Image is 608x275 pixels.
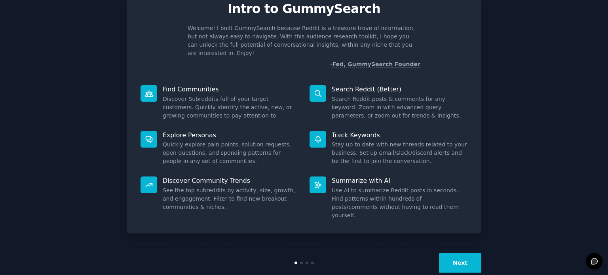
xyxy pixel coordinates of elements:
p: Discover Community Trends [163,176,298,185]
dd: Stay up to date with new threads related to your business. Set up email/slack/discord alerts and ... [332,140,467,165]
p: Welcome! I built GummySearch because Reddit is a treasure trove of information, but not always ea... [188,24,420,57]
dd: Use AI to summarize Reddit posts in seconds. Find patterns within hundreds of posts/comments with... [332,186,467,220]
a: Fed, GummySearch Founder [332,61,420,68]
dd: Search Reddit posts & comments for any keyword. Zoom in with advanced query parameters, or zoom o... [332,95,467,120]
div: - [330,60,420,68]
p: Track Keywords [332,131,467,139]
dd: Discover Subreddits full of your target customers. Quickly identify the active, new, or growing c... [163,95,298,120]
p: Find Communities [163,85,298,93]
p: Explore Personas [163,131,298,139]
dd: Quickly explore pain points, solution requests, open questions, and spending patterns for people ... [163,140,298,165]
dd: See the top subreddits by activity, size, growth, and engagement. Filter to find new breakout com... [163,186,298,211]
p: Summarize with AI [332,176,467,185]
p: Search Reddit (Better) [332,85,467,93]
p: Intro to GummySearch [135,2,473,16]
button: Next [439,253,481,273]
